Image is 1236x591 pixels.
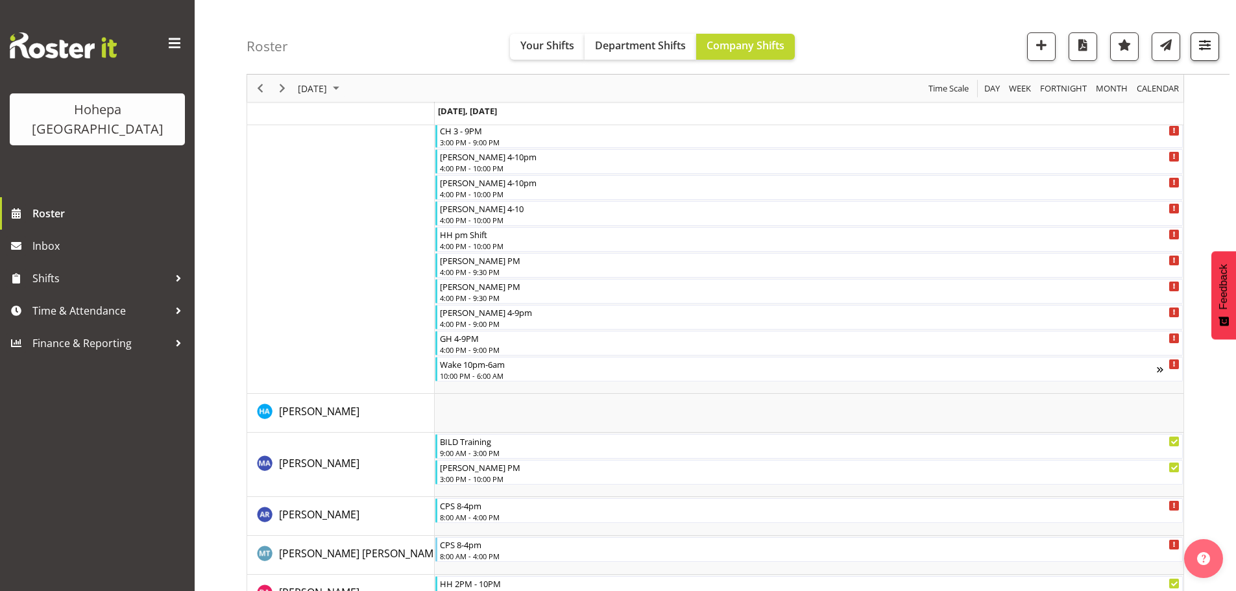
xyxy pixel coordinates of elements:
[435,149,1183,174] div: No Staff Member"s event - Michael 4-10pm Begin From Wednesday, September 3, 2025 at 4:00:00 PM GM...
[32,236,188,256] span: Inbox
[440,124,1180,137] div: CH 3 - 9PM
[435,460,1183,485] div: AMOS Meri"s event - Christopher PM Begin From Wednesday, September 3, 2025 at 3:00:00 PM GMT+12:0...
[983,80,1001,97] span: Day
[440,254,1180,267] div: [PERSON_NAME] PM
[440,228,1180,241] div: HH pm Shift
[1197,552,1210,565] img: help-xxl-2.png
[438,105,497,117] span: [DATE], [DATE]
[440,215,1180,225] div: 4:00 PM - 10:00 PM
[1094,80,1130,97] button: Timeline Month
[440,267,1180,277] div: 4:00 PM - 9:30 PM
[435,201,1183,226] div: No Staff Member"s event - Christopher 4-10 Begin From Wednesday, September 3, 2025 at 4:00:00 PM ...
[440,306,1180,319] div: [PERSON_NAME] 4-9pm
[585,34,696,60] button: Department Shifts
[1211,251,1236,339] button: Feedback - Show survey
[440,551,1180,561] div: 8:00 AM - 4:00 PM
[1135,80,1180,97] span: calendar
[279,546,442,561] a: [PERSON_NAME] [PERSON_NAME]
[271,75,293,102] div: Next
[279,404,359,419] a: [PERSON_NAME]
[435,305,1183,330] div: No Staff Member"s event - Hilary 4-9pm Begin From Wednesday, September 3, 2025 at 4:00:00 PM GMT+...
[10,32,117,58] img: Rosterit website logo
[1069,32,1097,61] button: Download a PDF of the roster for the current day
[32,301,169,320] span: Time & Attendance
[1135,80,1181,97] button: Month
[440,538,1180,551] div: CPS 8-4pm
[435,537,1183,562] div: ATONIO Mika Tino"s event - CPS 8-4pm Begin From Wednesday, September 3, 2025 at 8:00:00 AM GMT+12...
[247,394,435,433] td: AKOLIA Harvi resource
[1007,80,1034,97] button: Timeline Week
[440,474,1180,484] div: 3:00 PM - 10:00 PM
[1191,32,1219,61] button: Filter Shifts
[279,507,359,522] span: [PERSON_NAME]
[520,38,574,53] span: Your Shifts
[247,497,435,536] td: ARODA Ronak kumar resource
[279,546,442,561] span: [PERSON_NAME] [PERSON_NAME]
[440,202,1180,215] div: [PERSON_NAME] 4-10
[1095,80,1129,97] span: Month
[296,80,345,97] button: September 3, 2025
[1218,264,1230,309] span: Feedback
[440,344,1180,355] div: 4:00 PM - 9:00 PM
[32,333,169,353] span: Finance & Reporting
[440,241,1180,251] div: 4:00 PM - 10:00 PM
[247,39,288,54] h4: Roster
[435,331,1183,356] div: No Staff Member"s event - GH 4-9PM Begin From Wednesday, September 3, 2025 at 4:00:00 PM GMT+12:0...
[435,123,1183,148] div: No Staff Member"s event - CH 3 - 9PM Begin From Wednesday, September 3, 2025 at 3:00:00 PM GMT+12...
[982,80,1002,97] button: Timeline Day
[435,434,1183,459] div: AMOS Meri"s event - BILD Training Begin From Wednesday, September 3, 2025 at 9:00:00 AM GMT+12:00...
[435,175,1183,200] div: No Staff Member"s event - Michael 4-10pm Begin From Wednesday, September 3, 2025 at 4:00:00 PM GM...
[23,100,172,139] div: Hohepa [GEOGRAPHIC_DATA]
[440,435,1180,448] div: BILD Training
[1038,80,1089,97] button: Fortnight
[1039,80,1088,97] span: Fortnight
[252,80,269,97] button: Previous
[440,499,1180,512] div: CPS 8-4pm
[440,176,1180,189] div: [PERSON_NAME] 4-10pm
[440,189,1180,199] div: 4:00 PM - 10:00 PM
[1110,32,1139,61] button: Highlight an important date within the roster.
[32,269,169,288] span: Shifts
[440,150,1180,163] div: [PERSON_NAME] 4-10pm
[440,461,1180,474] div: [PERSON_NAME] PM
[435,253,1183,278] div: No Staff Member"s event - Gabriel PM Begin From Wednesday, September 3, 2025 at 4:00:00 PM GMT+12...
[927,80,971,97] button: Time Scale
[510,34,585,60] button: Your Shifts
[440,319,1180,329] div: 4:00 PM - 9:00 PM
[440,448,1180,458] div: 9:00 AM - 3:00 PM
[32,204,188,223] span: Roster
[696,34,795,60] button: Company Shifts
[440,370,1157,381] div: 10:00 PM - 6:00 AM
[595,38,686,53] span: Department Shifts
[247,433,435,497] td: AMOS Meri resource
[707,38,784,53] span: Company Shifts
[435,227,1183,252] div: No Staff Member"s event - HH pm Shift Begin From Wednesday, September 3, 2025 at 4:00:00 PM GMT+1...
[440,332,1180,344] div: GH 4-9PM
[274,80,291,97] button: Next
[297,80,328,97] span: [DATE]
[435,357,1183,381] div: No Staff Member"s event - Wake 10pm-6am Begin From Wednesday, September 3, 2025 at 10:00:00 PM GM...
[440,512,1180,522] div: 8:00 AM - 4:00 PM
[435,498,1183,523] div: ARODA Ronak kumar"s event - CPS 8-4pm Begin From Wednesday, September 3, 2025 at 8:00:00 AM GMT+1...
[440,293,1180,303] div: 4:00 PM - 9:30 PM
[440,163,1180,173] div: 4:00 PM - 10:00 PM
[249,75,271,102] div: Previous
[440,280,1180,293] div: [PERSON_NAME] PM
[1008,80,1032,97] span: Week
[440,137,1180,147] div: 3:00 PM - 9:00 PM
[247,536,435,575] td: ATONIO Mika Tino resource
[279,455,359,471] a: [PERSON_NAME]
[440,577,1180,590] div: HH 2PM - 10PM
[1027,32,1056,61] button: Add a new shift
[435,279,1183,304] div: No Staff Member"s event - Gabriel PM Begin From Wednesday, September 3, 2025 at 4:00:00 PM GMT+12...
[1152,32,1180,61] button: Send a list of all shifts for the selected filtered period to all rostered employees.
[440,357,1157,370] div: Wake 10pm-6am
[279,507,359,522] a: [PERSON_NAME]
[927,80,970,97] span: Time Scale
